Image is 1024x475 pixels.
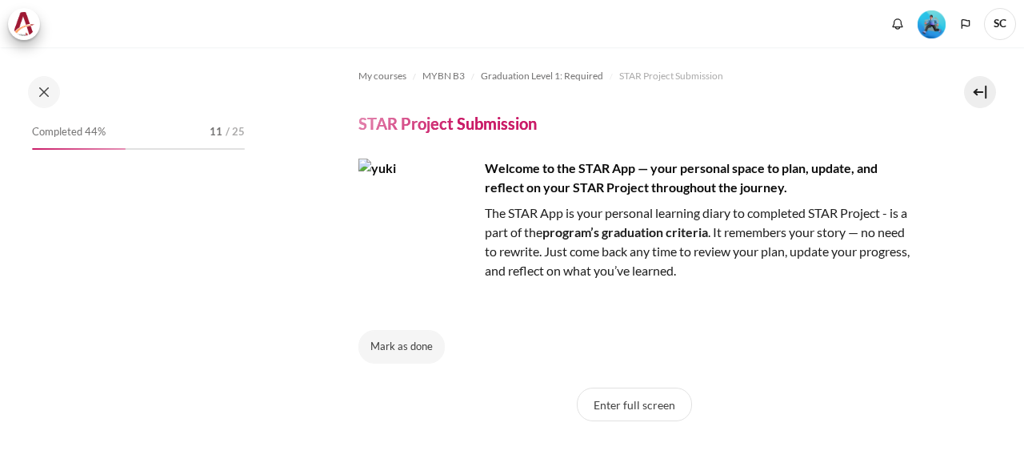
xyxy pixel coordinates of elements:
div: 44% [32,148,126,150]
a: Graduation Level 1: Required [481,66,603,86]
strong: program’s graduation criteria [542,224,708,240]
button: Enter full screen [577,388,692,421]
span: Graduation Level 1: Required [481,69,603,83]
span: STAR Project Submission [619,69,723,83]
span: My courses [358,69,406,83]
a: User menu [984,8,1016,40]
img: Architeck [13,12,35,36]
a: Architeck Architeck [8,8,48,40]
span: MYBN B3 [422,69,465,83]
h4: STAR Project Submission [358,113,537,134]
div: Level #3 [918,9,946,38]
nav: Navigation bar [358,63,910,89]
a: My courses [358,66,406,86]
div: Show notification window with no new notifications [886,12,910,36]
button: Mark STAR Project Submission as done [358,330,445,364]
span: / 25 [226,124,245,140]
a: Level #3 [911,9,952,38]
span: 11 [210,124,222,140]
a: STAR Project Submission [619,66,723,86]
h4: Welcome to the STAR App — your personal space to plan, update, and reflect on your STAR Project t... [358,159,910,197]
a: MYBN B3 [422,66,465,86]
img: Level #3 [918,10,946,38]
span: SC [984,8,1016,40]
img: yuki [358,159,478,279]
p: The STAR App is your personal learning diary to completed STAR Project - is a part of the . It re... [358,203,910,280]
span: Completed 44% [32,124,106,140]
button: Languages [954,12,978,36]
